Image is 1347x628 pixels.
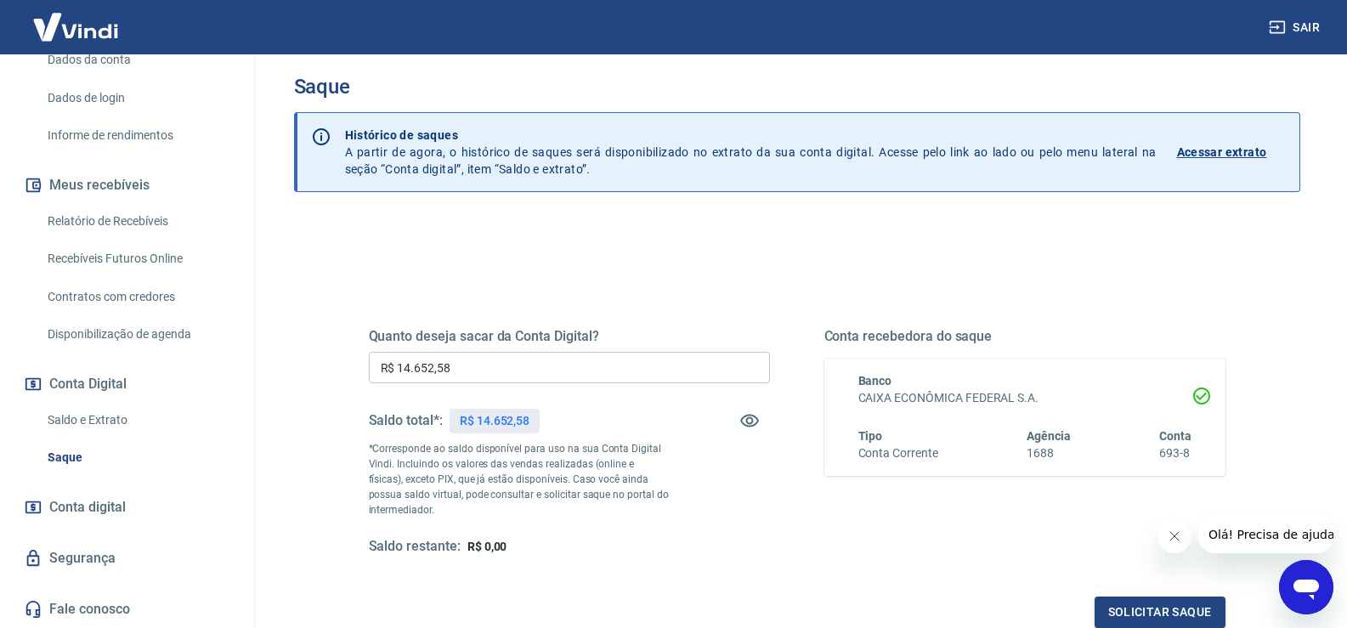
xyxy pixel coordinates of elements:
[1279,560,1333,614] iframe: Botão para abrir a janela de mensagens
[1157,519,1191,553] iframe: Fechar mensagem
[369,328,770,345] h5: Quanto deseja sacar da Conta Digital?
[20,591,234,628] a: Fale conosco
[10,12,143,25] span: Olá! Precisa de ajuda?
[345,127,1157,178] p: A partir de agora, o histórico de saques será disponibilizado no extrato da sua conta digital. Ac...
[858,374,892,388] span: Banco
[1177,144,1267,161] p: Acessar extrato
[824,328,1225,345] h5: Conta recebedora do saque
[41,403,234,438] a: Saldo e Extrato
[460,412,529,430] p: R$ 14.652,58
[1265,12,1327,43] button: Sair
[369,538,461,556] h5: Saldo restante:
[1159,444,1191,462] h6: 693-8
[41,280,234,314] a: Contratos com credores
[41,81,234,116] a: Dados de login
[41,204,234,239] a: Relatório de Recebíveis
[1198,516,1333,553] iframe: Mensagem da empresa
[858,444,938,462] h6: Conta Corrente
[1095,597,1225,628] button: Solicitar saque
[41,317,234,352] a: Disponibilização de agenda
[1027,429,1071,443] span: Agência
[20,489,234,526] a: Conta digital
[20,1,131,53] img: Vindi
[467,540,507,553] span: R$ 0,00
[20,540,234,577] a: Segurança
[20,365,234,403] button: Conta Digital
[858,389,1191,407] h6: CAIXA ECONÔMICA FEDERAL S.A.
[41,42,234,77] a: Dados da conta
[294,75,1300,99] h3: Saque
[345,127,1157,144] p: Histórico de saques
[20,167,234,204] button: Meus recebíveis
[49,495,126,519] span: Conta digital
[858,429,883,443] span: Tipo
[1159,429,1191,443] span: Conta
[41,118,234,153] a: Informe de rendimentos
[41,440,234,475] a: Saque
[1027,444,1071,462] h6: 1688
[369,412,443,429] h5: Saldo total*:
[41,241,234,276] a: Recebíveis Futuros Online
[1177,127,1286,178] a: Acessar extrato
[369,441,670,518] p: *Corresponde ao saldo disponível para uso na sua Conta Digital Vindi. Incluindo os valores das ve...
